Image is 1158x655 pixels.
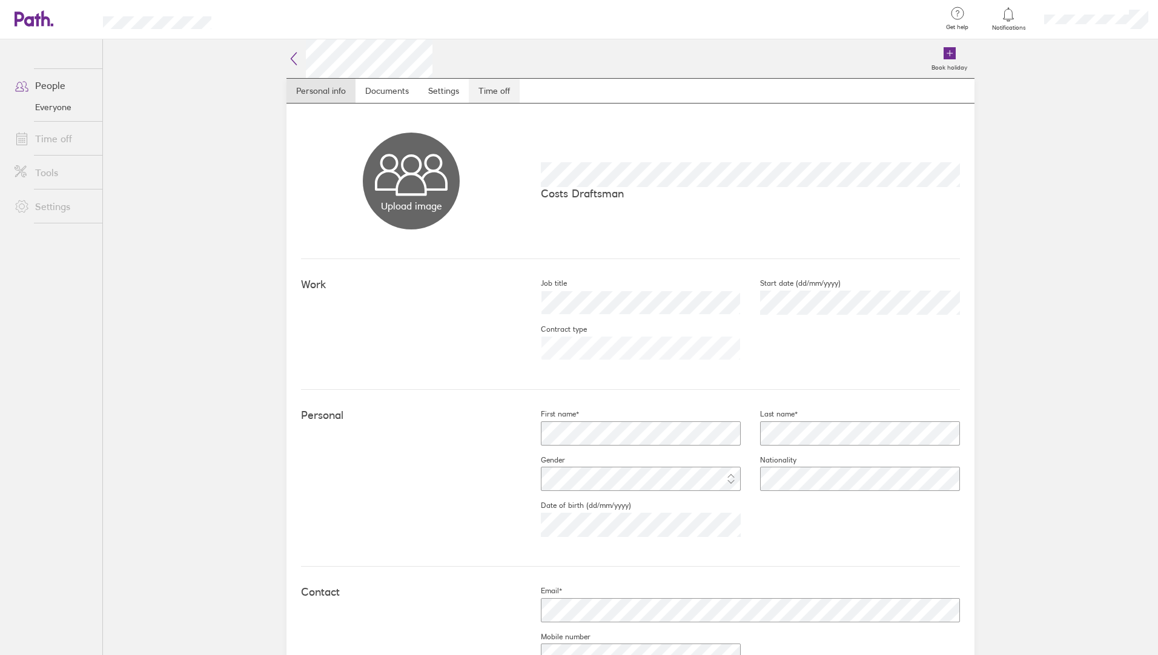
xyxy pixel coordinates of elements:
[989,6,1028,31] a: Notifications
[541,187,960,200] p: Costs Draftsman
[938,24,977,31] span: Get help
[521,586,562,596] label: Email*
[301,409,521,422] h4: Personal
[5,73,102,97] a: People
[5,127,102,151] a: Time off
[741,278,841,288] label: Start date (dd/mm/yyyy)
[521,455,565,465] label: Gender
[5,194,102,219] a: Settings
[301,278,521,291] h4: Work
[521,278,567,288] label: Job title
[5,97,102,117] a: Everyone
[419,79,469,103] a: Settings
[356,79,419,103] a: Documents
[469,79,520,103] a: Time off
[286,79,356,103] a: Personal info
[301,586,521,599] h4: Contact
[521,632,591,642] label: Mobile number
[521,409,579,419] label: First name*
[521,324,587,334] label: Contract type
[521,501,631,510] label: Date of birth (dd/mm/yyyy)
[5,160,102,185] a: Tools
[924,39,974,78] a: Book holiday
[741,409,798,419] label: Last name*
[989,24,1028,31] span: Notifications
[924,61,974,71] label: Book holiday
[741,455,796,465] label: Nationality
